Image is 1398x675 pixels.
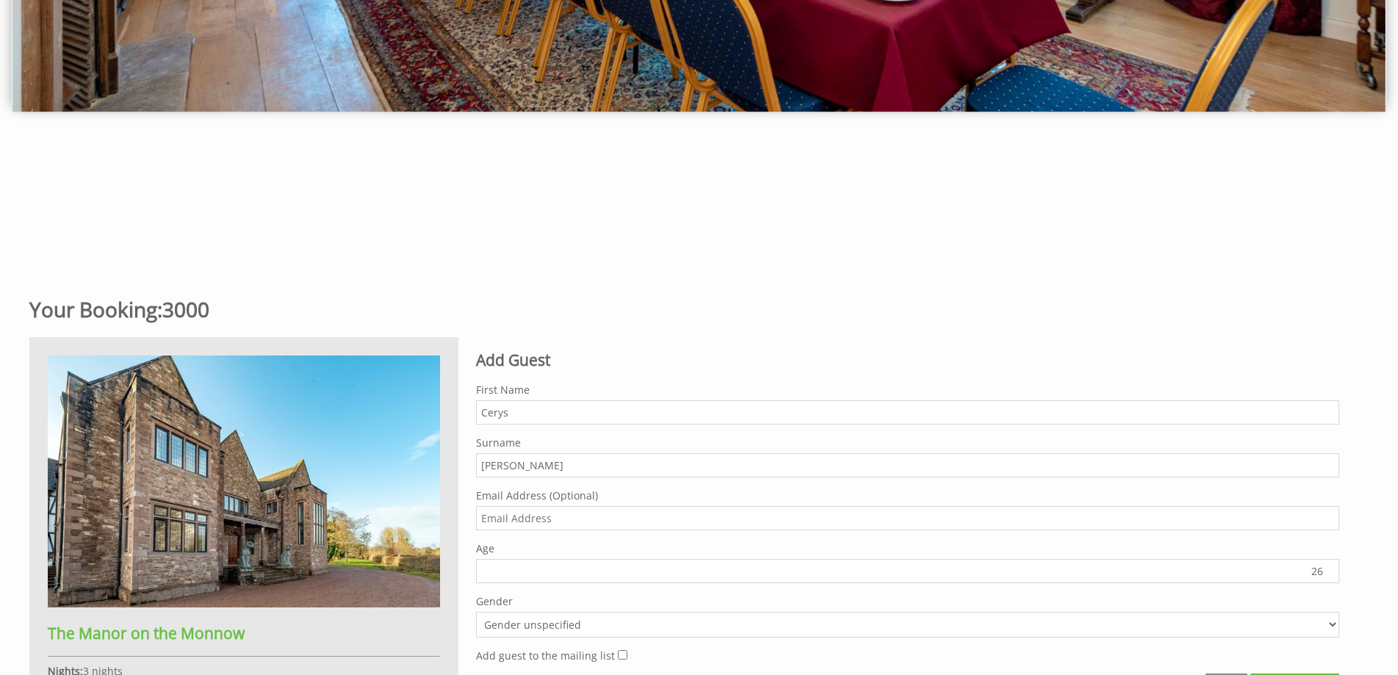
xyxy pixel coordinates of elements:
label: Email Address (Optional) [476,488,1339,502]
label: Gender [476,594,1339,608]
h2: Add Guest [476,350,1339,370]
h1: 3000 [29,295,1351,323]
a: Your Booking: [29,295,162,323]
label: Surname [476,436,1339,450]
iframe: Customer reviews powered by Trustpilot [9,154,1389,264]
label: Add guest to the mailing list [476,649,615,663]
img: An image of 'The Manor on the Monnow' [48,355,440,607]
input: Surname [476,453,1339,477]
a: The Manor on the Monnow [48,596,440,643]
input: Forename [476,400,1339,425]
h2: The Manor on the Monnow [48,623,440,643]
label: First Name [476,383,1339,397]
label: Age [476,541,1339,555]
input: Email Address [476,506,1339,530]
